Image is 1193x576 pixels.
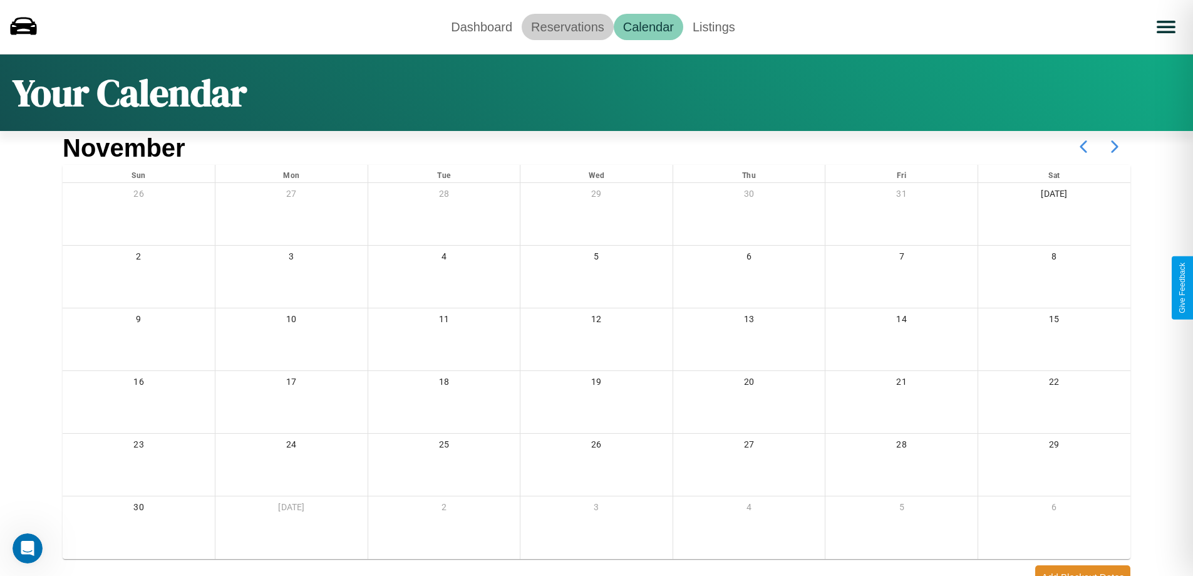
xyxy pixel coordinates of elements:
div: Mon [215,165,368,182]
a: Reservations [522,14,614,40]
div: 3 [520,496,673,522]
div: Give Feedback [1178,263,1187,313]
div: 11 [368,308,520,334]
div: 8 [978,246,1130,271]
div: 3 [215,246,368,271]
div: 26 [520,434,673,459]
iframe: Intercom live chat [13,533,43,563]
div: 17 [215,371,368,397]
div: 27 [215,183,368,209]
div: Sun [63,165,215,182]
a: Calendar [614,14,683,40]
button: Open menu [1149,9,1184,45]
div: 28 [368,183,520,209]
div: 31 [825,183,978,209]
div: 6 [978,496,1130,522]
div: 4 [368,246,520,271]
a: Listings [683,14,745,40]
div: 30 [63,496,215,522]
div: 5 [520,246,673,271]
div: 10 [215,308,368,334]
div: 23 [63,434,215,459]
div: 2 [368,496,520,522]
div: Tue [368,165,520,182]
h2: November [63,134,185,162]
h1: Your Calendar [13,67,247,118]
div: 15 [978,308,1130,334]
div: 27 [673,434,825,459]
div: 28 [825,434,978,459]
div: Wed [520,165,673,182]
div: 7 [825,246,978,271]
div: 12 [520,308,673,334]
div: 30 [673,183,825,209]
div: 14 [825,308,978,334]
div: 29 [520,183,673,209]
div: 9 [63,308,215,334]
div: [DATE] [215,496,368,522]
div: Thu [673,165,825,182]
div: 29 [978,434,1130,459]
div: 20 [673,371,825,397]
div: 25 [368,434,520,459]
div: 22 [978,371,1130,397]
div: 4 [673,496,825,522]
div: 16 [63,371,215,397]
a: Dashboard [442,14,522,40]
div: 5 [825,496,978,522]
div: Fri [825,165,978,182]
div: 19 [520,371,673,397]
div: 24 [215,434,368,459]
div: 18 [368,371,520,397]
div: Sat [978,165,1130,182]
div: 13 [673,308,825,334]
div: 2 [63,246,215,271]
div: 21 [825,371,978,397]
div: 26 [63,183,215,209]
div: [DATE] [978,183,1130,209]
div: 6 [673,246,825,271]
